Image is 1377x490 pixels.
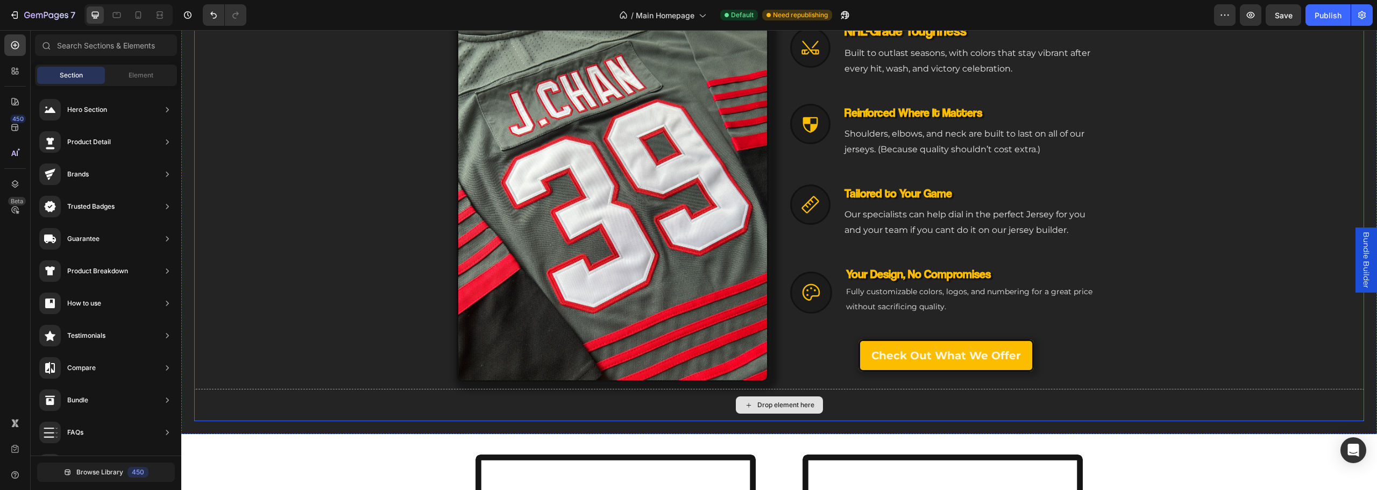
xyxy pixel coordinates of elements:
span: Main Homepage [636,10,694,21]
p: Our specialists can help dial in the perfect Jersey for you and your team if you cant do it on ou... [663,177,920,208]
div: FAQs [67,427,83,438]
span: Bundle Builder [1180,202,1190,258]
a: Check Out What we offer [677,309,853,342]
div: Publish [1315,10,1341,21]
input: Search Sections & Elements [35,34,177,56]
div: Compare [67,363,96,373]
span: / [631,10,634,21]
div: Open Intercom Messenger [1340,437,1366,463]
div: Guarantee [67,233,100,244]
span: Default [731,10,754,20]
div: Brands [67,169,89,180]
iframe: Design area [181,30,1377,490]
span: Section [60,70,83,80]
h3: Your Design, No Compromises [664,235,921,253]
span: Element [129,70,153,80]
div: Bundle [67,395,88,406]
button: Save [1266,4,1301,26]
span: Save [1275,11,1293,20]
span: Fully customizable colors, logos, and numbering for a great price without sacrificing quality. [665,257,911,282]
button: 7 [4,4,80,26]
p: Shoulders, elbows, and neck are built to last on all of our jerseys. (Because quality shouldn’t c... [663,96,920,127]
div: Beta [8,197,26,205]
div: 450 [10,115,26,123]
span: Need republishing [773,10,828,20]
p: Built to outlast seasons, with colors that stay vibrant after every hit, wash, and victory celebr... [663,16,920,47]
div: How to use [67,298,101,309]
div: Undo/Redo [203,4,246,26]
div: Product Breakdown [67,266,128,276]
div: Hero Section [67,104,107,115]
p: Check Out What we offer [690,316,840,335]
div: Testimonials [67,330,105,341]
div: Drop element here [576,371,633,379]
button: Browse Library450 [37,463,175,482]
button: Publish [1305,4,1351,26]
div: Trusted Badges [67,201,115,212]
div: Product Detail [67,137,111,147]
p: 7 [70,9,75,22]
h3: Reinforced Where It Matters [662,74,921,91]
span: Browse Library [76,467,123,477]
h3: Tailored to Your Game [662,154,921,172]
div: 450 [127,467,148,478]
